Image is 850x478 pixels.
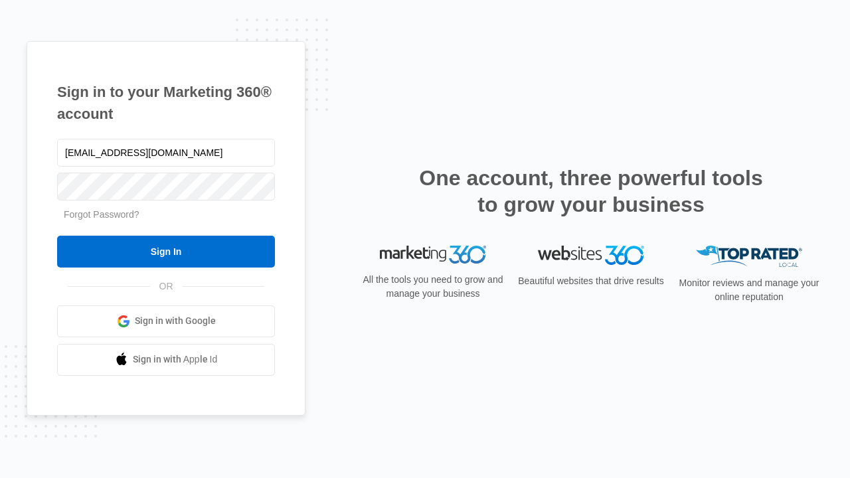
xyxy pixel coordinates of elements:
[359,273,507,301] p: All the tools you need to grow and manage your business
[135,314,216,328] span: Sign in with Google
[57,81,275,125] h1: Sign in to your Marketing 360® account
[57,139,275,167] input: Email
[133,353,218,366] span: Sign in with Apple Id
[57,344,275,376] a: Sign in with Apple Id
[517,274,665,288] p: Beautiful websites that drive results
[64,209,139,220] a: Forgot Password?
[380,246,486,264] img: Marketing 360
[415,165,767,218] h2: One account, three powerful tools to grow your business
[57,236,275,268] input: Sign In
[696,246,802,268] img: Top Rated Local
[57,305,275,337] a: Sign in with Google
[538,246,644,265] img: Websites 360
[150,279,183,293] span: OR
[675,276,823,304] p: Monitor reviews and manage your online reputation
